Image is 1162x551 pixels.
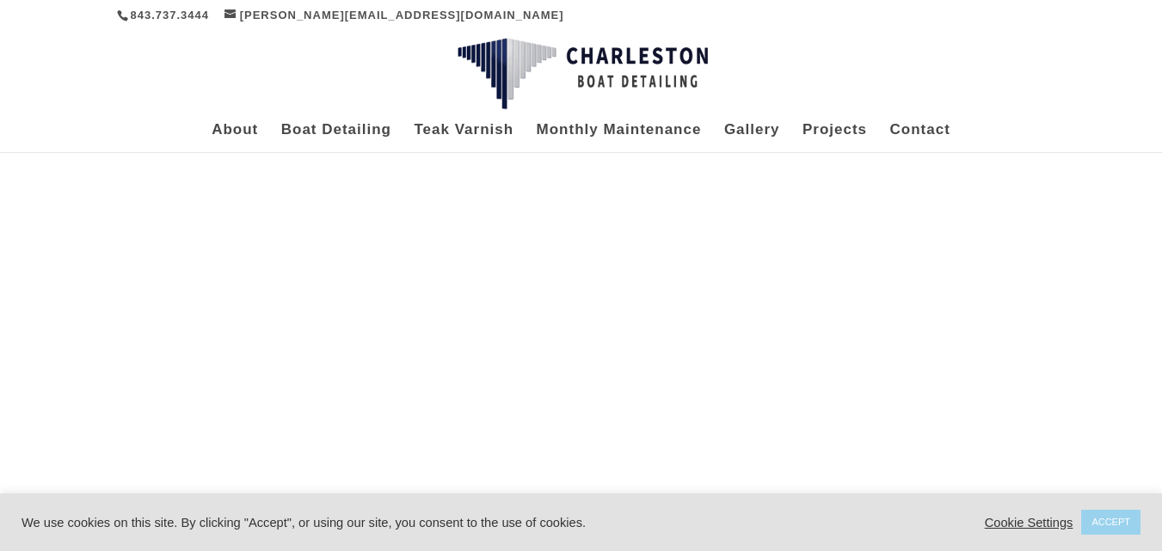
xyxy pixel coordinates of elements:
div: We use cookies on this site. By clicking "Accept", or using our site, you consent to the use of c... [22,515,805,530]
a: Cookie Settings [985,515,1073,530]
img: Charleston Boat Detailing [458,38,708,110]
a: 1 [556,438,563,444]
a: Gallery [724,124,780,152]
a: Projects [802,124,867,152]
a: 4 [600,438,606,444]
a: 3 [586,438,592,444]
a: [PERSON_NAME][EMAIL_ADDRESS][DOMAIN_NAME] [224,9,564,21]
a: Monthly Maintenance [537,124,702,152]
a: Contact [890,124,950,152]
a: ACCEPT [1081,510,1140,535]
a: 843.737.3444 [131,9,210,21]
a: Boat Detailing [281,124,391,152]
a: About [212,124,258,152]
a: 2 [571,438,577,444]
a: Teak Varnish [414,124,513,152]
